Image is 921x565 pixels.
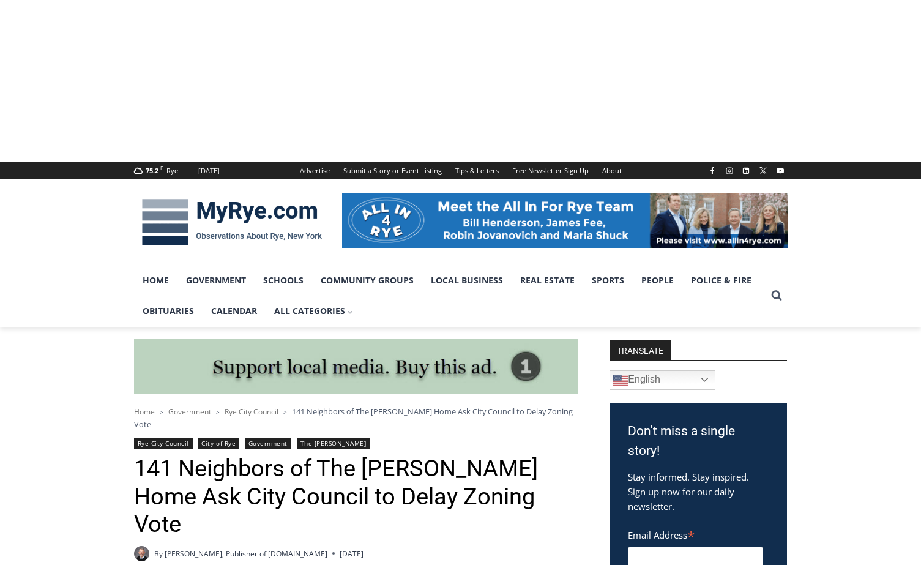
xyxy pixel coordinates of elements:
[283,408,287,416] span: >
[134,190,330,254] img: MyRye.com
[225,406,278,417] a: Rye City Council
[505,162,595,179] a: Free Newsletter Sign Up
[216,408,220,416] span: >
[134,546,149,561] a: Author image
[312,265,422,296] a: Community Groups
[134,406,155,417] a: Home
[266,296,362,326] a: All Categories
[177,265,255,296] a: Government
[165,548,327,559] a: [PERSON_NAME], Publisher of [DOMAIN_NAME]
[756,163,770,178] a: X
[203,296,266,326] a: Calendar
[449,162,505,179] a: Tips & Letters
[198,438,239,449] a: City of Rye
[274,304,354,318] span: All Categories
[722,163,737,178] a: Instagram
[160,408,163,416] span: >
[512,265,583,296] a: Real Estate
[146,166,158,175] span: 75.2
[160,164,163,171] span: F
[705,163,720,178] a: Facebook
[245,438,291,449] a: Government
[134,405,578,430] nav: Breadcrumbs
[628,470,769,514] p: Stay informed. Stay inspired. Sign up now for our daily newsletter.
[255,265,312,296] a: Schools
[628,422,769,460] h3: Don't miss a single story!
[134,339,578,394] img: support local media, buy this ad
[610,340,671,360] strong: TRANSLATE
[297,438,370,449] a: The [PERSON_NAME]
[613,373,628,387] img: en
[134,265,177,296] a: Home
[583,265,633,296] a: Sports
[293,162,337,179] a: Advertise
[739,163,753,178] a: Linkedin
[340,548,364,559] time: [DATE]
[134,438,193,449] a: Rye City Council
[633,265,682,296] a: People
[134,296,203,326] a: Obituaries
[342,193,788,248] img: All in for Rye
[422,265,512,296] a: Local Business
[154,548,163,559] span: By
[293,162,628,179] nav: Secondary Navigation
[134,406,573,429] span: 141 Neighbors of The [PERSON_NAME] Home Ask City Council to Delay Zoning Vote
[595,162,628,179] a: About
[628,523,763,545] label: Email Address
[337,162,449,179] a: Submit a Story or Event Listing
[166,165,178,176] div: Rye
[766,285,788,307] button: View Search Form
[134,455,578,539] h1: 141 Neighbors of The [PERSON_NAME] Home Ask City Council to Delay Zoning Vote
[610,370,715,390] a: English
[682,265,760,296] a: Police & Fire
[168,406,211,417] a: Government
[773,163,788,178] a: YouTube
[198,165,220,176] div: [DATE]
[134,265,766,327] nav: Primary Navigation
